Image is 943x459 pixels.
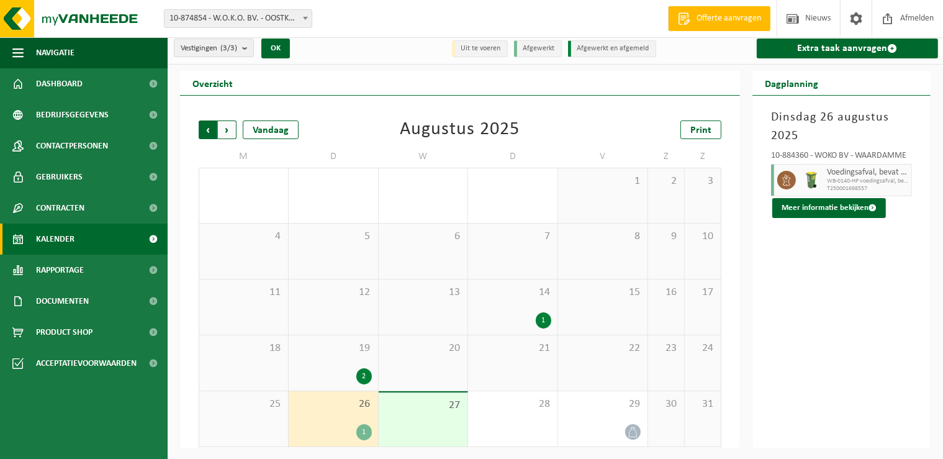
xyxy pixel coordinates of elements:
span: 16 [654,286,678,299]
span: Rapportage [36,255,84,286]
span: 20 [385,342,462,355]
span: Acceptatievoorwaarden [36,348,137,379]
span: Bedrijfsgegevens [36,99,109,130]
span: 5 [295,230,372,243]
h2: Overzicht [180,71,245,95]
span: Vorige [199,120,217,139]
count: (3/3) [220,44,237,52]
td: M [199,145,289,168]
span: 12 [295,286,372,299]
span: 8 [564,230,641,243]
span: 13 [385,286,462,299]
div: Augustus 2025 [400,120,520,139]
div: 10-884360 - WOKO BV - WAARDAMME [771,152,912,164]
span: Kalender [36,224,74,255]
span: Print [690,125,711,135]
img: WB-0140-HPE-GN-50 [802,171,821,189]
span: 10-874854 - W.O.K.O. BV. - OOSTKAMP [165,10,312,27]
h3: Dinsdag 26 augustus 2025 [771,108,912,145]
span: 30 [654,398,678,411]
div: 2 [356,368,372,384]
span: 23 [654,342,678,355]
span: 18 [205,342,282,355]
span: 24 [691,342,715,355]
button: Vestigingen(3/3) [174,39,254,57]
span: Documenten [36,286,89,317]
h2: Dagplanning [752,71,831,95]
a: Print [680,120,721,139]
td: D [289,145,379,168]
span: 22 [564,342,641,355]
div: 1 [356,424,372,440]
td: V [558,145,648,168]
span: Offerte aanvragen [693,12,764,25]
span: 2 [654,175,678,188]
span: Gebruikers [36,161,83,193]
span: 26 [295,398,372,411]
a: Offerte aanvragen [668,6,770,31]
span: WB-0140-HP voedingsafval, bevat producten van dierlijke oors [827,178,908,185]
span: 17 [691,286,715,299]
span: Volgende [218,120,237,139]
a: Extra taak aanvragen [757,39,938,58]
button: Meer informatie bekijken [772,198,886,218]
span: T250001698557 [827,185,908,193]
span: Product Shop [36,317,92,348]
span: 4 [205,230,282,243]
span: 14 [474,286,551,299]
span: Voedingsafval, bevat producten van dierlijke oorsprong, onverpakt, categorie 3 [827,168,908,178]
span: Contactpersonen [36,130,108,161]
span: 1 [564,175,641,188]
span: Vestigingen [181,39,237,58]
td: W [379,145,469,168]
span: 7 [474,230,551,243]
span: Dashboard [36,68,83,99]
td: D [468,145,558,168]
span: 11 [205,286,282,299]
span: 10 [691,230,715,243]
span: 31 [691,398,715,411]
span: 28 [474,398,551,411]
span: 9 [654,230,678,243]
button: OK [261,39,290,58]
span: 10-874854 - W.O.K.O. BV. - OOSTKAMP [164,9,312,28]
span: 3 [691,175,715,188]
span: Contracten [36,193,84,224]
span: 15 [564,286,641,299]
span: Navigatie [36,37,74,68]
li: Afgewerkt en afgemeld [568,40,656,57]
span: 27 [385,399,462,412]
span: 25 [205,398,282,411]
li: Afgewerkt [514,40,562,57]
div: 1 [536,312,551,329]
span: 6 [385,230,462,243]
span: 29 [564,398,641,411]
div: Vandaag [243,120,299,139]
span: 19 [295,342,372,355]
td: Z [685,145,721,168]
span: 21 [474,342,551,355]
td: Z [648,145,685,168]
li: Uit te voeren [452,40,508,57]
